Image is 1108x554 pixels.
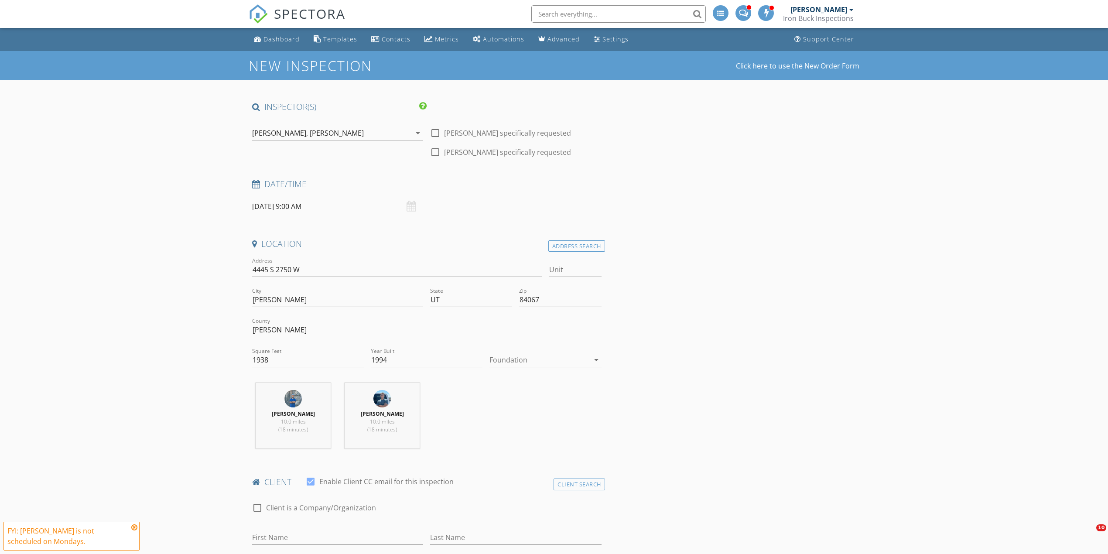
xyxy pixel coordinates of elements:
div: Address Search [548,240,605,252]
div: Metrics [435,35,459,43]
h4: INSPECTOR(S) [252,101,427,113]
a: Templates [310,31,361,48]
span: (18 minutes) [278,426,308,433]
a: Advanced [535,31,583,48]
div: [PERSON_NAME], [252,129,308,137]
div: Iron Buck Inspections [783,14,854,23]
i: arrow_drop_down [591,355,602,365]
a: Contacts [368,31,414,48]
span: 10.0 miles [281,418,306,425]
h4: Date/Time [252,178,602,190]
a: Settings [590,31,632,48]
strong: [PERSON_NAME] [361,410,404,417]
h4: Location [252,238,602,250]
iframe: Intercom live chat [1078,524,1099,545]
h4: client [252,476,602,488]
a: Support Center [791,31,858,48]
span: 10 [1096,524,1106,531]
div: Contacts [382,35,410,43]
strong: [PERSON_NAME] [272,410,315,417]
label: Client is a Company/Organization [266,503,376,512]
div: FYI: [PERSON_NAME] is not scheduled on Mondays. [7,526,129,547]
a: Automations (Advanced) [469,31,528,48]
input: Search everything... [531,5,706,23]
span: SPECTORA [274,4,345,23]
div: Client Search [554,479,605,490]
h1: New Inspection [249,58,442,73]
img: rev.png [373,390,391,407]
div: [PERSON_NAME] [790,5,847,14]
div: Advanced [547,35,580,43]
i: arrow_drop_down [413,128,423,138]
a: Metrics [421,31,462,48]
label: [PERSON_NAME] specifically requested [444,148,571,157]
div: Support Center [803,35,854,43]
div: [PERSON_NAME] [310,129,364,137]
span: 10.0 miles [370,418,395,425]
div: Templates [323,35,357,43]
label: [PERSON_NAME] specifically requested [444,129,571,137]
a: SPECTORA [249,12,345,30]
div: Dashboard [263,35,300,43]
a: Click here to use the New Order Form [736,62,859,69]
img: The Best Home Inspection Software - Spectora [249,4,268,24]
img: barn.jpg [284,390,302,407]
label: Enable Client CC email for this inspection [319,477,454,486]
div: Automations [483,35,524,43]
span: (18 minutes) [367,426,397,433]
input: Select date [252,196,423,217]
div: Settings [602,35,629,43]
a: Dashboard [250,31,303,48]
